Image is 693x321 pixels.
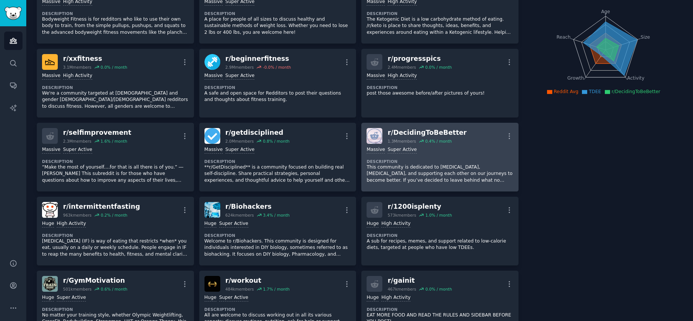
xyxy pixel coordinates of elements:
[42,54,58,70] img: xxfitness
[388,128,467,137] div: r/ DecidingToBeBetter
[367,159,513,164] dt: Description
[640,34,650,39] tspan: Size
[42,72,60,80] div: Massive
[425,212,452,218] div: 1.0 % / month
[225,276,290,285] div: r/ workout
[388,72,417,80] div: High Activity
[204,16,351,36] p: A place for people of all sizes to discuss healthy and sustainable methods of weight loss. Whethe...
[57,220,86,228] div: High Activity
[367,85,513,90] dt: Description
[42,90,189,110] p: We're a community targeted at [DEMOGRAPHIC_DATA] and gender [DEMOGRAPHIC_DATA]/[DEMOGRAPHIC_DATA]...
[63,65,92,70] div: 3.1M members
[204,233,351,238] dt: Description
[589,89,601,94] span: TDEE
[204,128,220,144] img: getdisciplined
[225,202,290,211] div: r/ Biohackers
[204,11,351,16] dt: Description
[388,202,452,211] div: r/ 1200isplenty
[367,238,513,251] p: A sub for recipes, memes, and support related to low-calorie diets, targeted at people who have l...
[204,72,223,80] div: Massive
[381,220,410,228] div: High Activity
[225,212,254,218] div: 624k members
[204,146,223,154] div: Massive
[63,139,92,144] div: 2.3M members
[63,276,127,285] div: r/ GymMotivation
[388,146,417,154] div: Super Active
[204,238,351,258] p: Welcome to r/Biohackers. This community is designed for individuals interested in DIY biology, so...
[42,202,58,218] img: intermittentfasting
[37,197,194,265] a: intermittentfastingr/intermittentfasting963kmembers0.2% / monthHugeHigh ActivityDescription[MEDIC...
[225,54,291,63] div: r/ beginnerfitness
[263,139,290,144] div: 0.8 % / month
[225,128,290,137] div: r/ getdisciplined
[204,220,216,228] div: Huge
[367,72,385,80] div: Massive
[42,146,60,154] div: Massive
[425,286,452,292] div: 0.0 % / month
[388,65,416,70] div: 2.4M members
[225,139,254,144] div: 2.0M members
[63,146,92,154] div: Super Active
[101,212,127,218] div: 0.2 % / month
[42,307,189,312] dt: Description
[388,286,416,292] div: 467k members
[601,9,610,14] tspan: Age
[42,16,189,36] p: Bodyweight Fitness is for redditors who like to use their own body to train, from the simple pull...
[42,294,54,301] div: Huge
[199,123,356,191] a: getdisciplinedr/getdisciplined2.0Mmembers0.8% / monthMassiveSuper ActiveDescription**r/GetDiscipl...
[199,197,356,265] a: Biohackersr/Biohackers624kmembers3.4% / monthHugeSuper ActiveDescriptionWelcome to r/Biohackers. ...
[627,75,644,81] tspan: Activity
[263,65,291,70] div: -0.0 % / month
[367,16,513,36] p: The Ketogenic Diet is a low carbohydrate method of eating. /r/keto is place to share thoughts, id...
[225,65,254,70] div: 2.9M members
[63,54,127,63] div: r/ xxfitness
[204,294,216,301] div: Huge
[367,128,382,144] img: DecidingToBeBetter
[612,89,660,94] span: r/DecidingToBeBetter
[388,54,452,63] div: r/ progresspics
[367,307,513,312] dt: Description
[63,72,92,80] div: High Activity
[101,65,127,70] div: 0.0 % / month
[388,212,416,218] div: 573k members
[381,294,410,301] div: High Activity
[425,65,452,70] div: 0.0 % / month
[5,7,22,20] img: GummySearch logo
[101,139,127,144] div: 1.6 % / month
[367,220,379,228] div: Huge
[42,85,189,90] dt: Description
[361,123,519,191] a: DecidingToBeBetterr/DecidingToBeBetter1.3Mmembers0.4% / monthMassiveSuper ActiveDescriptionThis c...
[42,238,189,258] p: [MEDICAL_DATA] (IF) is way of eating that restricts *when* you eat, usually on a daily or weekly ...
[63,212,92,218] div: 963k members
[42,159,189,164] dt: Description
[37,123,194,191] a: r/selfimprovement2.3Mmembers1.6% / monthMassiveSuper ActiveDescription“Make the most of yourself....
[204,307,351,312] dt: Description
[367,11,513,16] dt: Description
[37,49,194,118] a: xxfitnessr/xxfitness3.1Mmembers0.0% / monthMassiveHigh ActivityDescriptionWe're a community targe...
[204,54,220,70] img: beginnerfitness
[42,11,189,16] dt: Description
[219,220,248,228] div: Super Active
[204,159,351,164] dt: Description
[388,139,416,144] div: 1.3M members
[367,233,513,238] dt: Description
[204,90,351,103] p: A safe and open space for Redditors to post their questions and thoughts about fitness training.
[219,294,248,301] div: Super Active
[42,276,58,292] img: GymMotivation
[554,89,579,94] span: Reddit Avg
[63,202,140,211] div: r/ intermittentfasting
[367,294,379,301] div: Huge
[204,85,351,90] dt: Description
[225,146,255,154] div: Super Active
[225,286,254,292] div: 484k members
[367,90,513,97] p: post those awesome before/after pictures of yours!
[556,34,571,39] tspan: Reach
[425,139,452,144] div: 0.4 % / month
[388,276,452,285] div: r/ gainit
[367,146,385,154] div: Massive
[63,286,92,292] div: 501k members
[42,220,54,228] div: Huge
[361,49,519,118] a: r/progresspics2.4Mmembers0.0% / monthMassiveHigh ActivityDescriptionpost those awesome before/aft...
[199,49,356,118] a: beginnerfitnessr/beginnerfitness2.9Mmembers-0.0% / monthMassiveSuper ActiveDescriptionA safe and ...
[204,202,220,218] img: Biohackers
